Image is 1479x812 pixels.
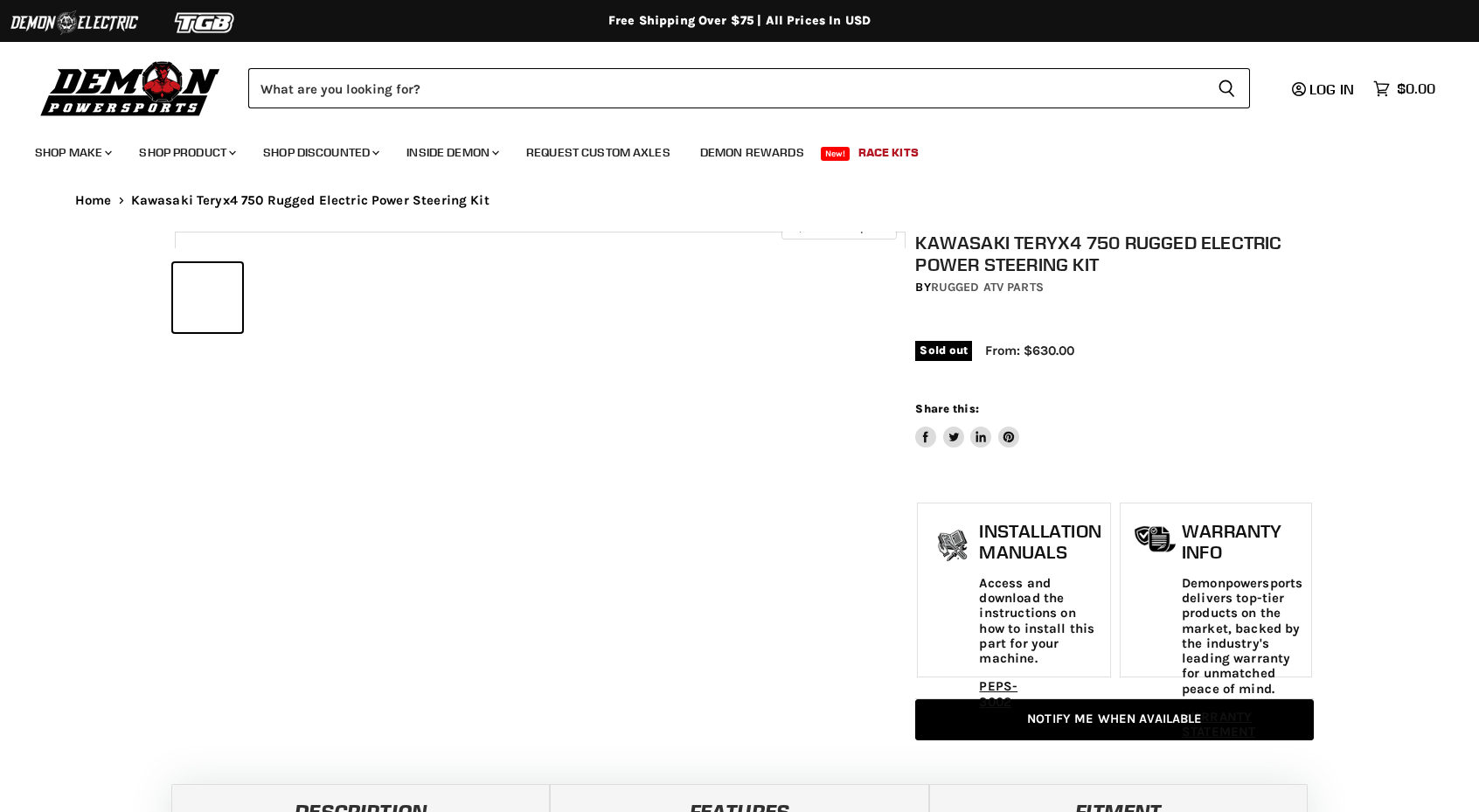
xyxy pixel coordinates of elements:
[250,135,390,170] a: Shop Discounted
[1134,525,1177,552] img: warranty-icon.png
[513,135,684,170] a: Request Custom Axles
[22,135,122,170] a: Shop Make
[248,68,1250,108] form: Product
[9,6,140,39] img: Demon Electric Logo 2
[40,13,1439,29] div: Free Shipping Over $75 | All Prices In USD
[1182,521,1302,562] h1: Warranty Info
[140,6,271,39] img: TGB Logo 2
[22,128,1431,170] ul: Main menu
[915,402,978,415] span: Share this:
[979,678,1017,709] a: PEPS-3002
[915,278,1314,297] div: by
[915,699,1314,740] a: Notify Me When Available
[931,280,1044,295] a: Rugged ATV Parts
[845,135,932,170] a: Race Kits
[985,343,1074,358] span: From: $630.00
[931,525,975,569] img: install_manual-icon.png
[1204,68,1250,108] button: Search
[131,193,490,208] span: Kawasaki Teryx4 750 Rugged Electric Power Steering Kit
[1182,576,1302,697] p: Demonpowersports delivers top-tier products on the market, backed by the industry's leading warra...
[790,220,887,233] span: Click to expand
[1284,81,1364,97] a: Log in
[979,576,1101,667] p: Access and download the instructions on how to install this part for your machine.
[915,341,972,360] span: Sold out
[126,135,246,170] a: Shop Product
[1182,709,1255,739] a: WARRANTY STATEMENT
[1397,80,1435,97] span: $0.00
[915,401,1019,448] aside: Share this:
[173,263,242,332] button: IMAGE thumbnail
[75,193,112,208] a: Home
[35,57,226,119] img: Demon Powersports
[687,135,817,170] a: Demon Rewards
[40,193,1439,208] nav: Breadcrumbs
[248,68,1204,108] input: Search
[915,232,1314,275] h1: Kawasaki Teryx4 750 Rugged Electric Power Steering Kit
[1364,76,1444,101] a: $0.00
[821,147,851,161] span: New!
[979,521,1101,562] h1: Installation Manuals
[393,135,510,170] a: Inside Demon
[1309,80,1354,98] span: Log in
